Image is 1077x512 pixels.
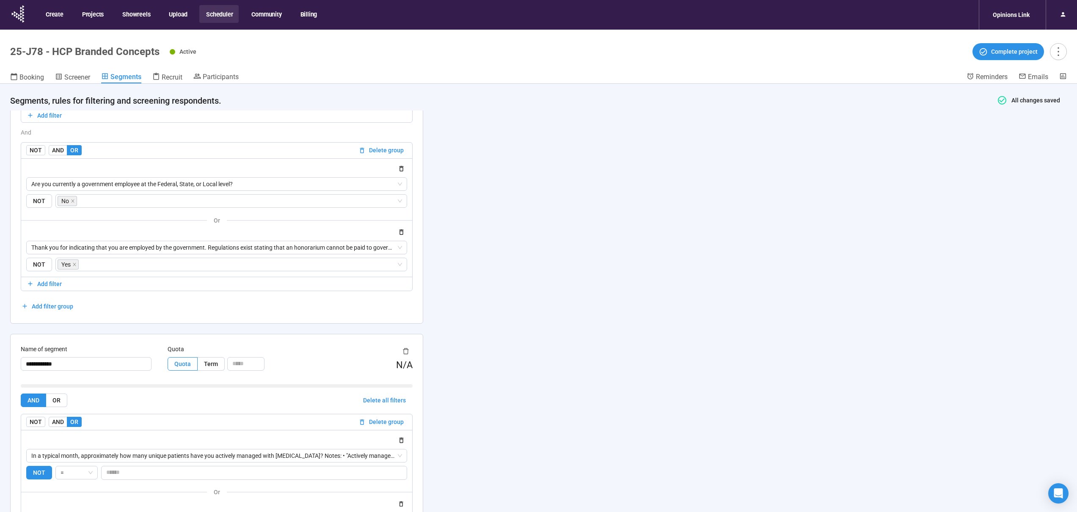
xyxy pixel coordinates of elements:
[37,279,62,289] span: Add filter
[1007,97,1060,104] span: All changes saved
[174,361,191,367] span: Quota
[37,111,62,120] span: Add filter
[31,178,402,190] span: Are you currently a government employee at the Federal, State, or Local level?
[39,5,69,23] button: Create
[355,417,407,427] button: Delete group
[58,259,79,270] span: Yes
[988,7,1035,23] div: Opinions Link
[55,72,90,83] a: Screener
[1019,72,1048,83] a: Emails
[61,196,69,206] span: No
[399,344,413,358] button: delete
[1028,73,1048,81] span: Emails
[52,418,64,425] span: AND
[162,5,193,23] button: Upload
[203,73,239,81] span: Participants
[21,277,412,291] button: Add filter
[10,46,160,58] h1: 25-J78 - HCP Branded Concepts
[52,147,64,154] span: AND
[10,72,44,83] a: Booking
[363,396,406,405] span: Delete all filters
[214,217,220,224] span: or
[162,73,182,81] span: Recruit
[21,344,67,354] label: Name of segment
[356,394,413,407] button: Delete all filters
[245,5,287,23] button: Community
[1050,43,1067,60] button: more
[28,397,39,404] span: AND
[967,72,1008,83] a: Reminders
[75,5,110,23] button: Projects
[52,397,61,404] span: OR
[214,489,220,495] span: or
[72,262,77,267] span: close
[402,348,409,355] span: delete
[294,5,323,23] button: Billing
[152,72,182,83] a: Recruit
[10,95,985,107] h4: Segments, rules for filtering and screening respondents.
[58,196,77,206] span: No
[369,146,404,155] span: Delete group
[64,73,90,81] span: Screener
[70,418,78,425] span: OR
[21,109,412,122] button: Add filter
[101,72,141,83] a: Segments
[70,147,78,154] span: OR
[116,5,156,23] button: Showreels
[976,73,1008,81] span: Reminders
[179,48,196,55] span: Active
[991,47,1038,56] span: Complete project
[199,5,239,23] button: Scheduler
[31,449,402,462] span: In a typical month, approximately how many unique patients have you actively managed with Gout? N...
[32,302,73,311] span: Add filter group
[396,358,413,373] div: N/A
[972,43,1044,60] button: Complete project
[168,344,184,354] label: Quota
[369,417,404,427] span: Delete group
[31,241,402,254] span: Thank you for indicating that you are employed by the government. Regulations exist stating that ...
[1052,46,1064,57] span: more
[71,199,75,203] span: close
[61,466,93,479] span: =
[21,128,413,137] div: and
[19,73,44,81] span: Booking
[110,73,141,81] span: Segments
[61,260,71,269] span: Yes
[1048,483,1069,504] div: Open Intercom Messenger
[355,145,407,155] button: Delete group
[21,300,74,313] button: Add filter group
[204,361,218,367] span: Term
[193,72,239,83] a: Participants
